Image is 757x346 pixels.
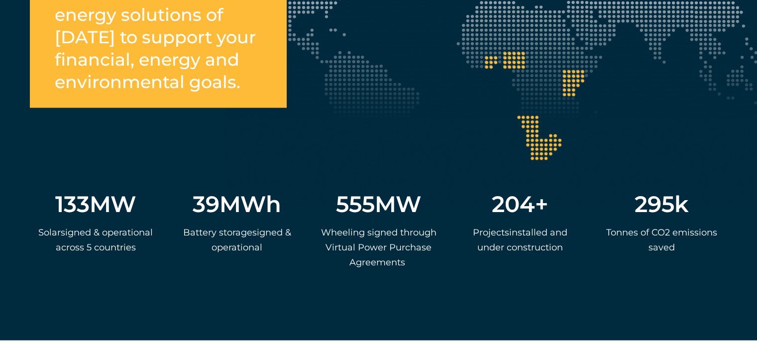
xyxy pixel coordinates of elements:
[55,193,90,215] span: 133
[193,193,219,215] span: 39
[674,193,722,215] span: k
[196,227,252,238] span: ttery storage
[44,227,61,238] span: olar
[473,227,479,238] span: P
[634,193,674,215] span: 295
[479,227,509,238] span: rojects
[38,227,44,238] span: S
[90,193,156,215] span: MW
[321,227,436,268] span: Wheeling signed through Virtual Power Purchase Agreements
[56,227,153,253] span: igned & operational across 5 countries
[375,193,439,215] span: MW
[183,227,196,238] span: Ba
[648,227,717,253] span: emissions saved
[336,193,375,215] span: 555
[610,227,669,238] span: onnes of CO2
[606,227,610,238] span: T
[252,227,257,238] span: s
[535,193,581,215] span: +
[61,227,65,238] span: s
[492,193,535,215] span: 204
[473,227,567,253] span: i
[219,193,298,215] span: MWh
[477,227,567,253] span: nstalled and under construction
